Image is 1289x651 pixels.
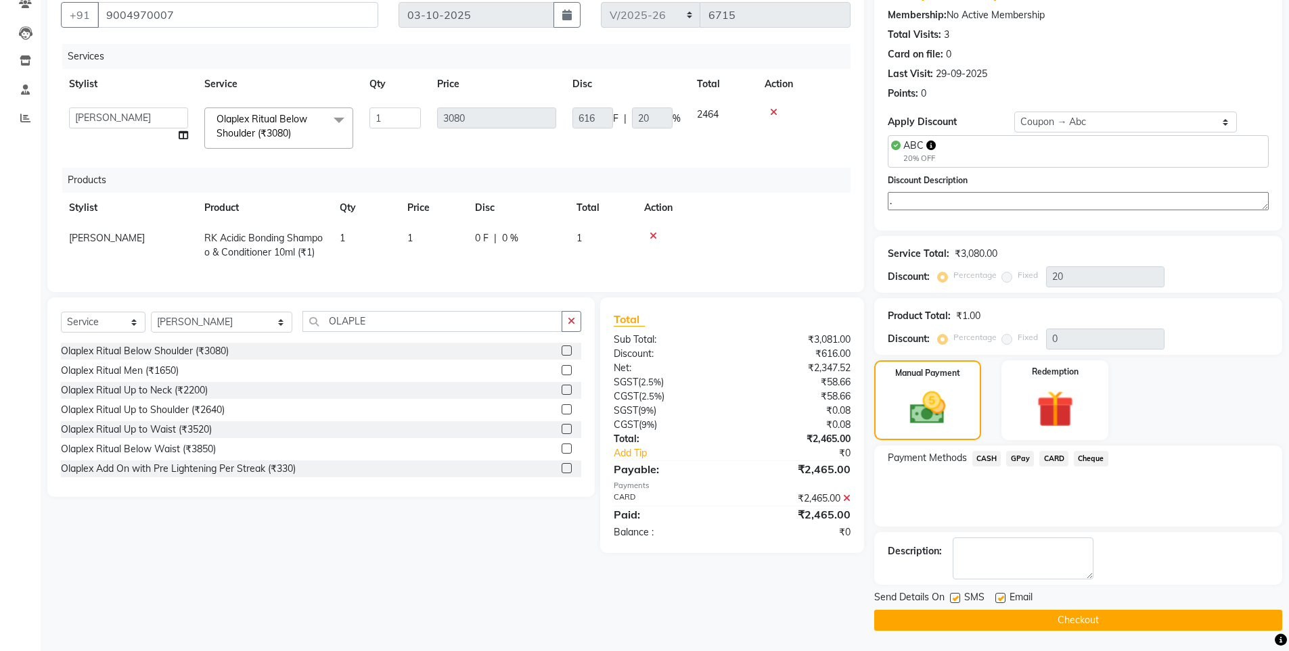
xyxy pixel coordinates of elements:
[888,544,942,558] div: Description:
[604,404,732,418] div: ( )
[888,309,951,323] div: Product Total:
[953,269,997,281] label: Percentage
[641,391,662,402] span: 2.5%
[888,451,967,465] span: Payment Methods
[732,418,861,432] div: ₹0.08
[874,610,1282,631] button: Checkout
[604,375,732,389] div: ( )
[732,375,861,389] div: ₹58.66
[61,423,212,437] div: Olaplex Ritual Up to Waist (₹3520)
[754,446,861,460] div: ₹0
[888,270,930,284] div: Discount:
[888,174,968,187] label: Discount Description
[604,347,732,361] div: Discount:
[61,462,296,476] div: Olaplex Add On with Pre Lightening Per Streak (₹330)
[946,47,951,62] div: 0
[936,67,987,81] div: 29-09-2025
[624,112,627,126] span: |
[604,446,753,460] a: Add Tip
[921,87,926,101] div: 0
[604,461,732,477] div: Payable:
[61,2,99,28] button: +91
[1006,451,1034,466] span: GPay
[641,405,654,416] span: 9%
[604,389,732,404] div: ( )
[614,480,850,491] div: Payments
[1010,590,1033,607] span: Email
[62,168,861,193] div: Products
[399,193,467,223] th: Price
[429,69,564,99] th: Price
[888,8,1269,22] div: No Active Membership
[576,232,582,244] span: 1
[467,193,568,223] th: Disc
[697,108,719,120] span: 2464
[475,231,489,245] span: 0 F
[62,44,861,69] div: Services
[888,8,947,22] div: Membership:
[1018,331,1038,343] label: Fixed
[888,115,1015,129] div: Apply Discount
[1074,451,1108,466] span: Cheque
[502,231,518,245] span: 0 %
[888,47,943,62] div: Card on file:
[888,87,918,101] div: Points:
[732,389,861,404] div: ₹58.66
[888,28,941,42] div: Total Visits:
[964,590,985,607] span: SMS
[361,69,429,99] th: Qty
[604,333,732,347] div: Sub Total:
[956,309,980,323] div: ₹1.00
[874,590,945,607] span: Send Details On
[61,69,196,99] th: Stylist
[636,193,851,223] th: Action
[641,377,661,387] span: 2.5%
[732,361,861,375] div: ₹2,347.52
[97,2,378,28] input: Search by Name/Mobile/Email/Code
[944,28,949,42] div: 3
[302,311,563,332] input: Search or Scan
[888,67,933,81] div: Last Visit:
[895,367,960,379] label: Manual Payment
[1025,386,1085,432] img: _gift.svg
[641,419,654,430] span: 9%
[1032,366,1079,378] label: Redemption
[903,139,924,151] span: ABC
[291,127,297,139] a: x
[732,347,861,361] div: ₹616.00
[604,432,732,446] div: Total:
[732,333,861,347] div: ₹3,081.00
[564,69,689,99] th: Disc
[340,232,345,244] span: 1
[903,153,936,164] div: 20% OFF
[614,376,638,388] span: SGST
[196,69,361,99] th: Service
[732,404,861,418] div: ₹0.08
[732,432,861,446] div: ₹2,465.00
[732,525,861,539] div: ₹0
[732,491,861,506] div: ₹2,465.00
[756,69,851,99] th: Action
[61,364,179,378] div: Olaplex Ritual Men (₹1650)
[614,404,638,416] span: SGST
[61,442,216,456] div: Olaplex Ritual Below Waist (₹3850)
[1018,269,1038,281] label: Fixed
[604,525,732,539] div: Balance :
[732,506,861,523] div: ₹2,465.00
[899,387,957,429] img: _cash.svg
[217,113,307,139] span: Olaplex Ritual Below Shoulder (₹3080)
[614,390,639,402] span: CGST
[689,69,756,99] th: Total
[604,506,732,523] div: Paid:
[61,193,196,223] th: Stylist
[332,193,399,223] th: Qty
[955,247,997,261] div: ₹3,080.00
[604,361,732,375] div: Net:
[494,231,497,245] span: |
[61,344,229,358] div: Olaplex Ritual Below Shoulder (₹3080)
[69,232,145,244] span: [PERSON_NAME]
[732,461,861,477] div: ₹2,465.00
[673,112,681,126] span: %
[1039,451,1068,466] span: CARD
[61,383,208,397] div: Olaplex Ritual Up to Neck (₹2200)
